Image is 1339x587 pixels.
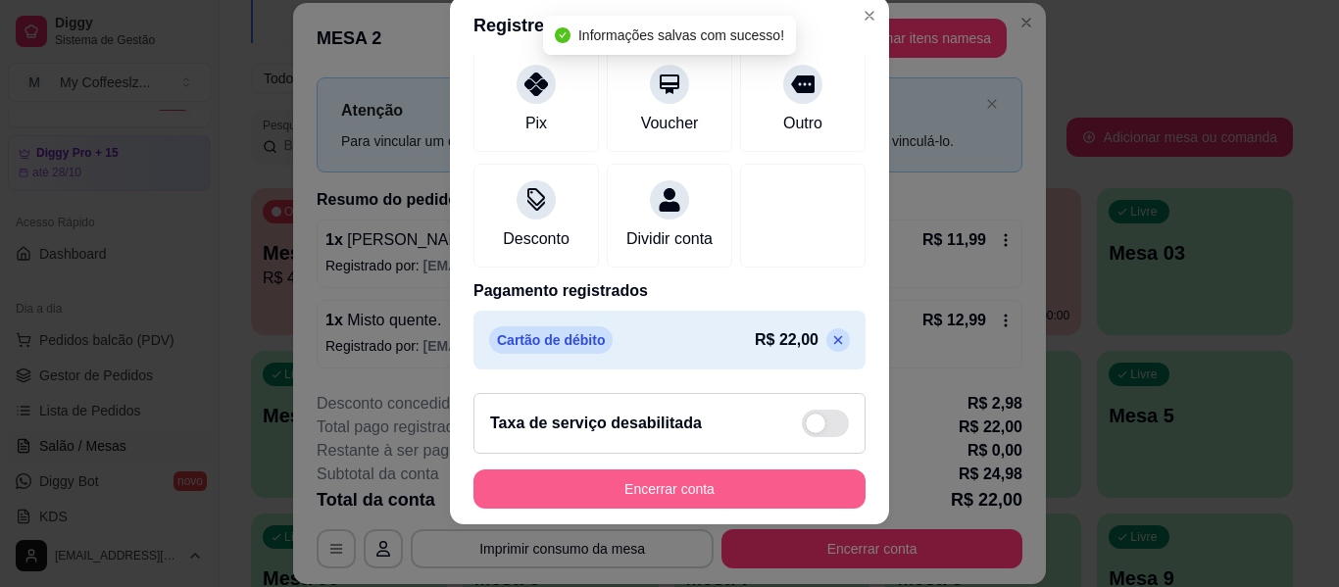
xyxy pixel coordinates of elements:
[783,112,822,135] div: Outro
[641,112,699,135] div: Voucher
[473,469,866,509] button: Encerrar conta
[555,27,570,43] span: check-circle
[489,326,613,354] p: Cartão de débito
[626,227,713,251] div: Dividir conta
[755,328,818,352] p: R$ 22,00
[525,112,547,135] div: Pix
[473,279,866,303] p: Pagamento registrados
[503,227,570,251] div: Desconto
[490,412,702,435] h2: Taxa de serviço desabilitada
[578,27,784,43] span: Informações salvas com sucesso!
